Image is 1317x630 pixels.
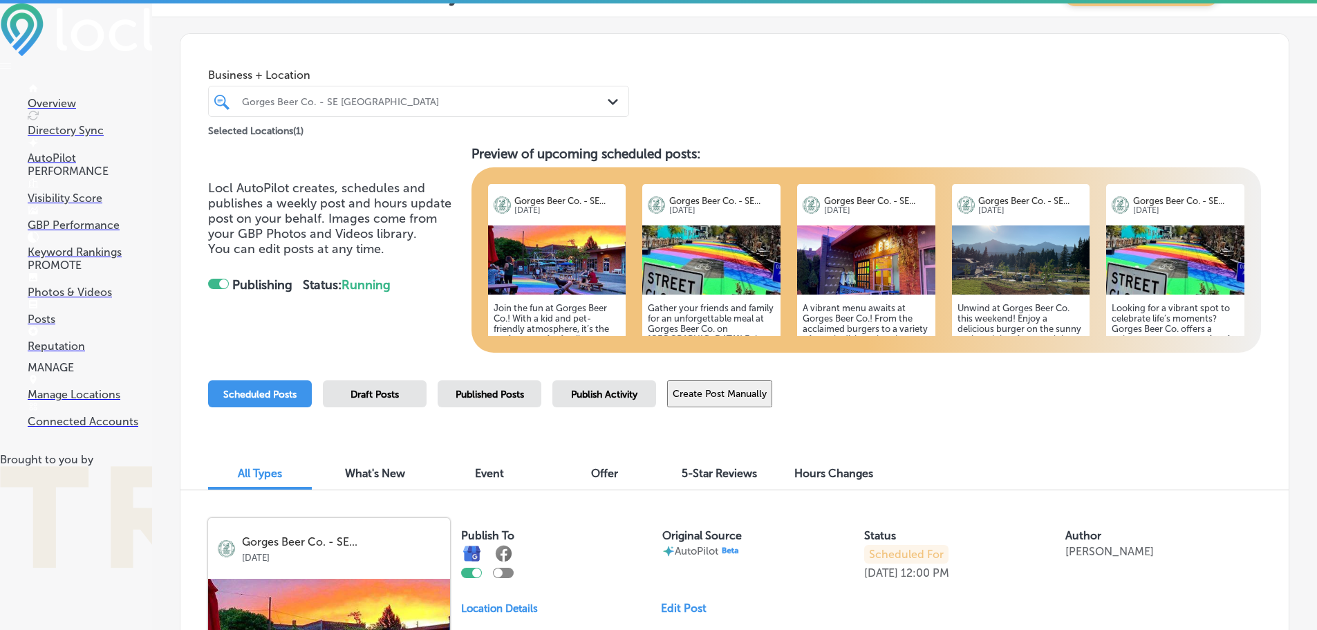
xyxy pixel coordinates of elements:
p: Reputation [28,340,152,353]
p: Gorges Beer Co. - SE... [1133,196,1239,206]
span: Publish Activity [571,389,637,400]
p: Selected Locations ( 1 ) [208,120,303,137]
a: Reputation [28,326,152,353]
p: Manage Locations [28,388,152,401]
img: logo [648,196,665,214]
p: GBP Performance [28,219,152,232]
label: Publish To [461,529,514,542]
strong: Status: [303,277,391,293]
p: Keyword Rankings [28,245,152,259]
h5: Gather your friends and family for an unforgettable meal at Gorges Beer Co. on [GEOGRAPHIC_DATA]!... [648,303,775,458]
span: 5-Star Reviews [682,467,757,480]
h5: Looking for a vibrant spot to celebrate life’s moments? Gorges Beer Co. offers a unique event spa... [1112,303,1239,458]
img: 17526908585f442dc2-4685-4632-87ce-b0f01a6a8546_2022-07-02.png [952,225,1090,295]
img: logo [494,196,511,214]
span: Draft Posts [351,389,399,400]
p: [DATE] [1133,206,1239,215]
p: Gorges Beer Co. - SE... [514,196,620,206]
img: 1752690851af2669c4-107d-44c6-a1ad-1f2eb21e1256_2023-06-02.jpg [642,225,781,295]
p: AutoPilot [675,545,742,557]
p: Location Details [461,602,538,615]
span: Locl AutoPilot creates, schedules and publishes a weekly post and hours update post on your behal... [208,180,451,241]
p: MANAGE [28,361,152,374]
h5: Unwind at Gorges Beer Co. this weekend! Enjoy a delicious burger on the sunny patio or join a fun... [958,303,1085,458]
label: Original Source [662,529,742,542]
span: All Types [238,467,282,480]
img: logo [1112,196,1129,214]
span: What's New [345,467,405,480]
p: [DATE] [824,206,930,215]
img: 17526908529ced24cd-6ca8-475b-a8d1-ca4c85ea29c3_2022-11-23.jpg [797,225,935,295]
a: Edit Post [661,602,718,615]
p: 12:00 PM [901,566,949,580]
p: Gorges Beer Co. - SE... [242,536,440,548]
h3: Preview of upcoming scheduled posts: [471,146,1261,162]
label: Author [1065,529,1101,542]
p: [DATE] [242,548,440,563]
a: Photos & Videos [28,272,152,299]
p: AutoPilot [28,151,152,165]
p: [DATE] [669,206,775,215]
span: Offer [591,467,618,480]
div: Gorges Beer Co. - SE [GEOGRAPHIC_DATA] [242,95,609,107]
p: Gorges Beer Co. - SE... [669,196,775,206]
p: Overview [28,97,152,110]
p: [PERSON_NAME] [1065,545,1154,558]
p: [DATE] [514,206,620,215]
img: logo [958,196,975,214]
p: PERFORMANCE [28,165,152,178]
strong: Publishing [232,277,292,293]
span: Business + Location [208,68,629,82]
p: [DATE] [864,566,898,580]
span: Running [342,277,391,293]
a: Visibility Score [28,178,152,205]
p: Directory Sync [28,124,152,137]
a: GBP Performance [28,205,152,232]
span: Hours Changes [794,467,873,480]
p: Scheduled For [864,545,949,564]
img: Beta [718,545,742,555]
p: Photos & Videos [28,286,152,299]
button: Create Post Manually [667,380,772,407]
p: PROMOTE [28,259,152,272]
a: Keyword Rankings [28,232,152,259]
p: Posts [28,313,152,326]
h5: A vibrant menu awaits at Gorges Beer Co.! From the acclaimed burgers to a variety of veggie dishe... [803,303,930,448]
img: 17526908514835a721-ed90-46ab-b5ef-876675da9dc6_2023-06-02.jpg [488,225,626,295]
img: autopilot-icon [662,545,675,557]
p: Gorges Beer Co. - SE... [978,196,1084,206]
img: logo [803,196,820,214]
span: Scheduled Posts [223,389,297,400]
p: Visibility Score [28,192,152,205]
p: [DATE] [978,206,1084,215]
a: AutoPilot [28,138,152,165]
label: Status [864,529,896,542]
a: Directory Sync [28,111,152,137]
span: You can edit posts at any time. [208,241,384,257]
span: Event [475,467,504,480]
a: Connected Accounts [28,402,152,428]
img: 1752690851af2669c4-107d-44c6-a1ad-1f2eb21e1256_2023-06-02.jpg [1106,225,1244,295]
h5: Join the fun at Gorges Beer Co.! With a kid and pet-friendly atmosphere, it’s the perfect spot fo... [494,303,621,458]
a: Posts [28,299,152,326]
p: Gorges Beer Co. - SE... [824,196,930,206]
a: Overview [28,84,152,110]
a: Manage Locations [28,375,152,401]
span: Published Posts [456,389,524,400]
p: Connected Accounts [28,415,152,428]
img: logo [218,540,235,557]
